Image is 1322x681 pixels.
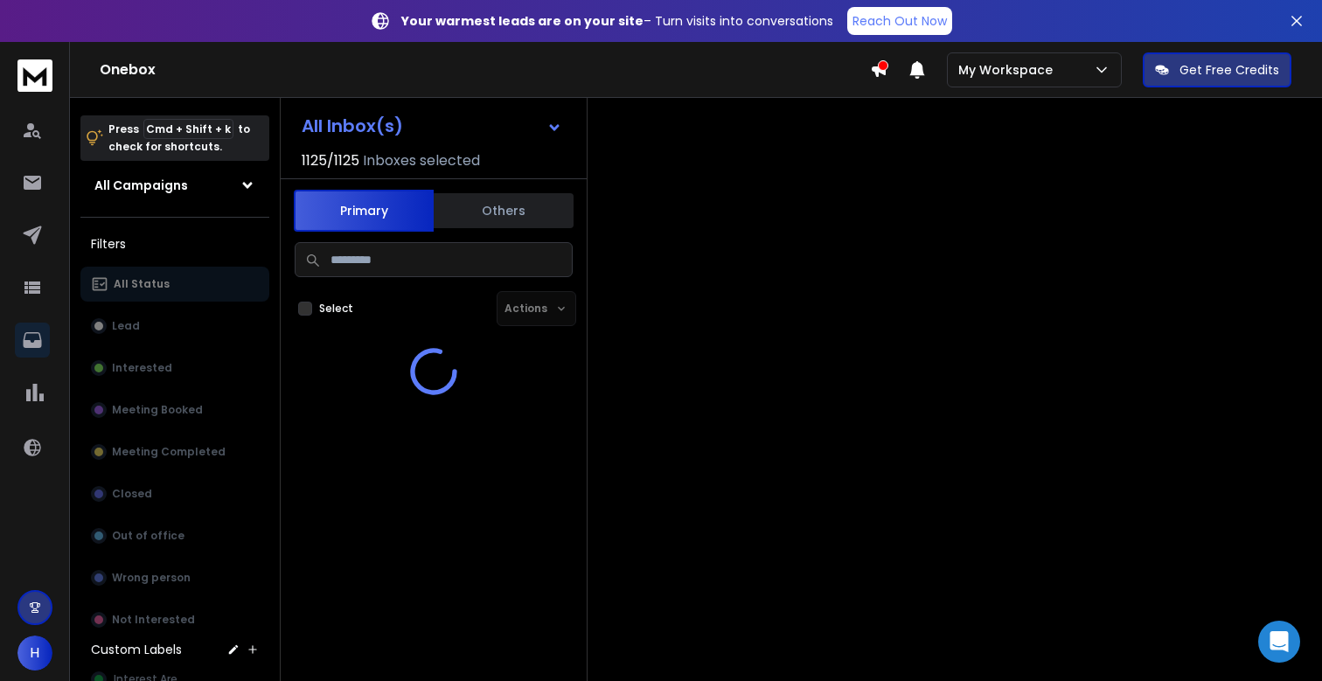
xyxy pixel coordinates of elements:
[80,232,269,256] h3: Filters
[1258,621,1300,663] div: Open Intercom Messenger
[1143,52,1291,87] button: Get Free Credits
[319,302,353,316] label: Select
[143,119,233,139] span: Cmd + Shift + k
[80,168,269,203] button: All Campaigns
[847,7,952,35] a: Reach Out Now
[288,108,576,143] button: All Inbox(s)
[434,191,574,230] button: Others
[108,121,250,156] p: Press to check for shortcuts.
[17,59,52,92] img: logo
[94,177,188,194] h1: All Campaigns
[91,641,182,658] h3: Custom Labels
[401,12,833,30] p: – Turn visits into conversations
[17,636,52,671] button: H
[302,150,359,171] span: 1125 / 1125
[1179,61,1279,79] p: Get Free Credits
[100,59,870,80] h1: Onebox
[302,117,403,135] h1: All Inbox(s)
[852,12,947,30] p: Reach Out Now
[401,12,644,30] strong: Your warmest leads are on your site
[294,190,434,232] button: Primary
[958,61,1060,79] p: My Workspace
[363,150,480,171] h3: Inboxes selected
